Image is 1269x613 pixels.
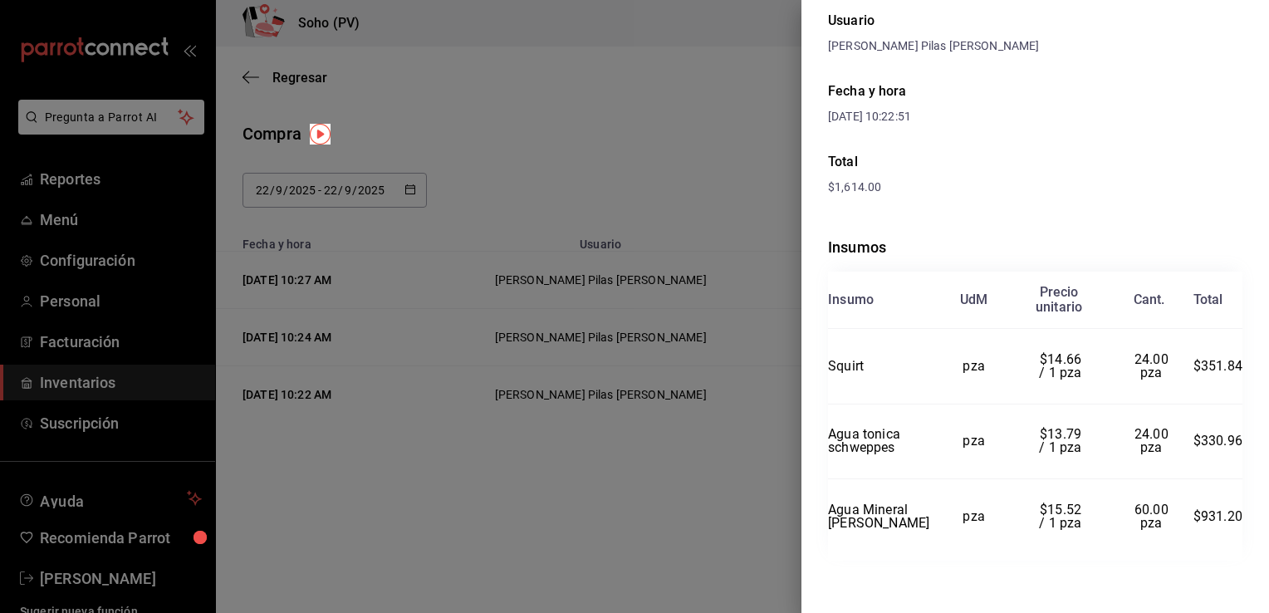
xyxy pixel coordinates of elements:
div: Cant. [1134,292,1165,307]
td: Agua tonica schweppes [828,404,936,479]
div: Precio unitario [1036,285,1082,315]
div: [DATE] 10:22:51 [828,108,1036,125]
span: 24.00 pza [1134,426,1172,455]
td: Agua Mineral [PERSON_NAME] [828,479,936,554]
td: pza [936,479,1012,554]
span: 24.00 pza [1134,351,1172,380]
div: Total [828,152,1242,172]
td: pza [936,329,1012,405]
span: $1,614.00 [828,180,881,194]
div: Total [1193,292,1223,307]
div: Insumo [828,292,874,307]
div: Insumos [828,236,1242,258]
span: $330.96 [1193,433,1242,449]
span: $14.66 / 1 pza [1039,351,1085,380]
span: $13.79 / 1 pza [1039,426,1085,455]
span: $931.20 [1193,508,1242,524]
div: Fecha y hora [828,81,1036,101]
div: Usuario [828,11,1242,31]
span: $15.52 / 1 pza [1039,502,1085,531]
td: pza [936,404,1012,479]
td: Squirt [828,329,936,405]
span: 60.00 pza [1134,502,1172,531]
div: UdM [960,292,988,307]
span: $351.84 [1193,358,1242,374]
div: [PERSON_NAME] Pilas [PERSON_NAME] [828,37,1242,55]
img: Tooltip marker [310,124,331,145]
